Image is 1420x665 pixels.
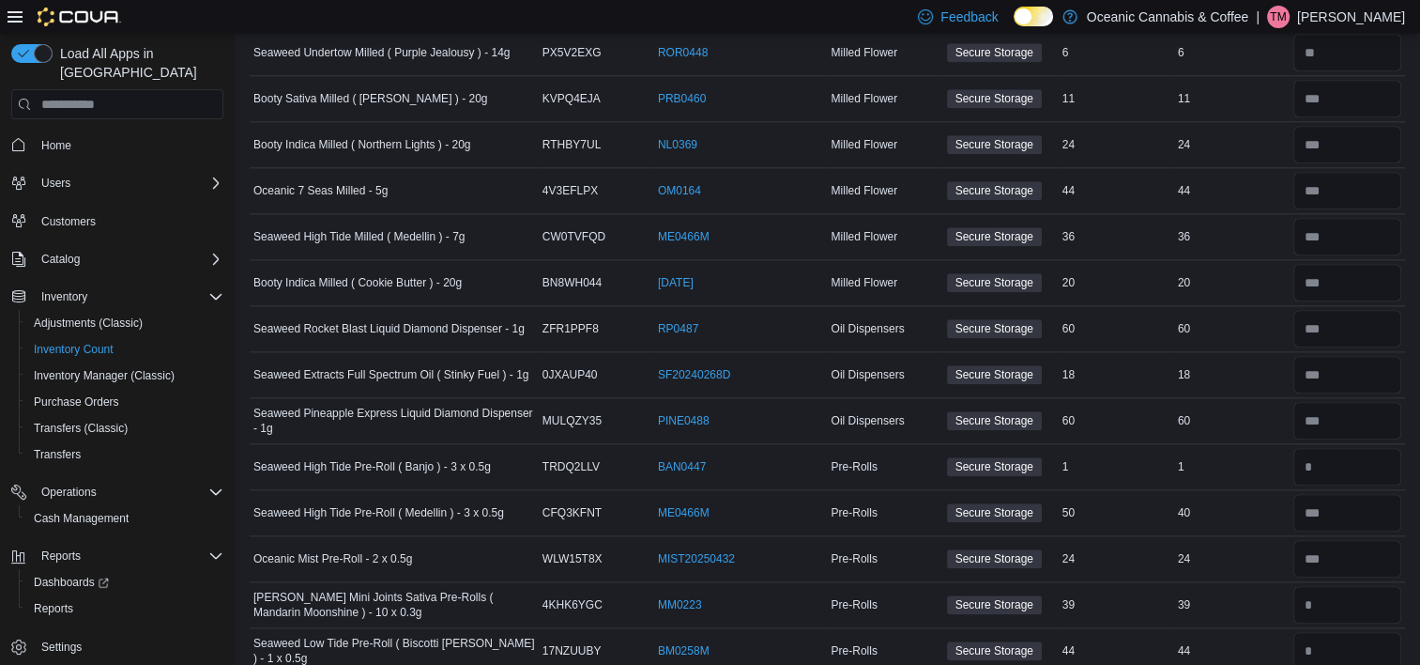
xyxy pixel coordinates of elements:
[1174,410,1290,432] div: 60
[34,421,128,436] span: Transfers (Classic)
[4,208,231,235] button: Customers
[955,642,1033,659] span: Secure Storage
[658,229,710,244] a: ME0466M
[542,183,598,198] span: 4V3EFLPX
[26,391,223,413] span: Purchase Orders
[831,551,877,566] span: Pre-Rolls
[41,640,82,655] span: Settings
[658,137,697,152] a: NL0369
[26,338,223,361] span: Inventory Count
[34,447,81,462] span: Transfers
[4,131,231,158] button: Home
[41,485,97,500] span: Operations
[1059,133,1174,156] div: 24
[34,316,143,331] span: Adjustments (Classic)
[26,597,223,620] span: Reports
[253,45,510,60] span: Seaweed Undertow Milled ( Purple Jealousy ) - 14g
[542,275,602,290] span: BN8WH044
[542,413,602,428] span: MULQZY35
[1059,317,1174,340] div: 60
[658,183,701,198] a: OM0164
[253,367,528,382] span: Seaweed Extracts Full Spectrum Oil ( Stinky Fuel ) - 1g
[1267,6,1290,28] div: Tyler Mackey
[4,246,231,272] button: Catalog
[34,172,78,194] button: Users
[26,338,121,361] a: Inventory Count
[1174,179,1290,202] div: 44
[831,183,897,198] span: Milled Flower
[34,601,73,616] span: Reports
[947,549,1042,568] span: Secure Storage
[26,443,88,466] a: Transfers
[947,227,1042,246] span: Secure Storage
[253,229,465,244] span: Seaweed High Tide Milled ( Medellin ) - 7g
[1174,225,1290,248] div: 36
[831,413,904,428] span: Oil Dispensers
[542,321,599,336] span: ZFR1PPF8
[947,135,1042,154] span: Secure Storage
[34,368,175,383] span: Inventory Manager (Classic)
[658,597,702,612] a: MM0223
[1059,87,1174,110] div: 11
[1174,41,1290,64] div: 6
[26,443,223,466] span: Transfers
[955,550,1033,567] span: Secure Storage
[1270,6,1286,28] span: TM
[955,366,1033,383] span: Secure Storage
[542,229,605,244] span: CW0TVFQD
[658,643,710,658] a: BM0258M
[831,275,897,290] span: Milled Flower
[658,413,710,428] a: PINE0488
[34,545,88,567] button: Reports
[19,415,231,441] button: Transfers (Classic)
[34,248,87,271] button: Catalog
[34,545,223,567] span: Reports
[542,367,598,382] span: 0JXAUP40
[34,134,79,157] a: Home
[940,8,998,26] span: Feedback
[38,8,121,26] img: Cova
[4,479,231,505] button: Operations
[19,441,231,468] button: Transfers
[1059,41,1174,64] div: 6
[19,505,231,532] button: Cash Management
[658,45,708,60] a: ROR0448
[1174,548,1290,570] div: 24
[1174,594,1290,616] div: 39
[253,505,504,520] span: Seaweed High Tide Pre-Roll ( Medellin ) - 3 x 0.5g
[1059,410,1174,432] div: 60
[41,138,71,153] span: Home
[955,90,1033,107] span: Secure Storage
[831,137,897,152] span: Milled Flower
[253,91,487,106] span: Booty Sativa Milled ( [PERSON_NAME] ) - 20g
[831,229,897,244] span: Milled Flower
[1059,502,1174,524] div: 50
[831,505,877,520] span: Pre-Rolls
[831,643,877,658] span: Pre-Rolls
[26,364,223,387] span: Inventory Manager (Classic)
[253,406,535,436] span: Seaweed Pineapple Express Liquid Diamond Dispenser - 1g
[1174,87,1290,110] div: 11
[41,289,87,304] span: Inventory
[831,459,877,474] span: Pre-Rolls
[26,597,81,620] a: Reports
[41,176,70,191] span: Users
[19,569,231,595] a: Dashboards
[658,367,730,382] a: SF20240268D
[1059,225,1174,248] div: 36
[53,44,223,82] span: Load All Apps in [GEOGRAPHIC_DATA]
[26,312,223,334] span: Adjustments (Classic)
[955,182,1033,199] span: Secure Storage
[26,364,182,387] a: Inventory Manager (Classic)
[1059,640,1174,662] div: 44
[658,91,706,106] a: PRB0460
[253,459,491,474] span: Seaweed High Tide Pre-Roll ( Banjo ) - 3 x 0.5g
[26,391,127,413] a: Purchase Orders
[831,45,897,60] span: Milled Flower
[26,417,223,440] span: Transfers (Classic)
[1174,317,1290,340] div: 60
[1256,6,1260,28] p: |
[955,320,1033,337] span: Secure Storage
[41,252,80,267] span: Catalog
[542,91,601,106] span: KVPQ4EJA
